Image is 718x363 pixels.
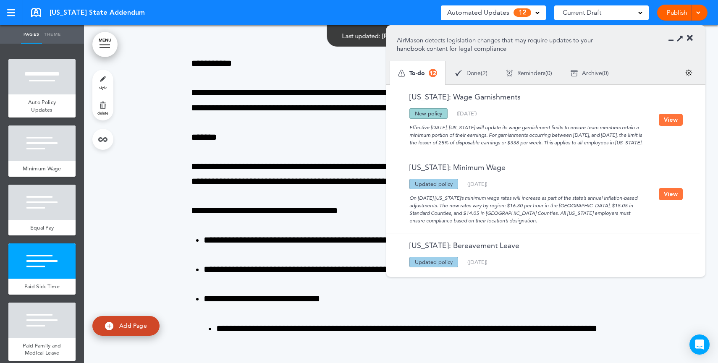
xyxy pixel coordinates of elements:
span: Equal Pay [30,224,54,231]
a: [US_STATE]: Wage Garnishments [397,93,521,101]
div: Open Intercom Messenger [689,334,710,355]
a: Theme [42,25,63,44]
span: 0 [547,70,550,76]
a: Auto Policy Updates [8,94,76,118]
button: View [659,188,683,200]
span: Paid Family and Medical Leave [23,342,61,357]
a: Publish [663,5,690,21]
div: ( ) [561,62,618,84]
div: Effective [DATE], [US_STATE] will update its wage garnishment limits to ensure team members retai... [397,119,659,146]
img: apu_icons_remind.svg [506,70,513,77]
span: [DATE] [469,259,486,265]
span: Auto Policy Updates [28,99,56,113]
span: Current Draft [563,7,601,18]
div: Updated policy [409,257,458,267]
button: View [659,114,683,126]
span: 0 [604,70,607,76]
a: Minimum Wage [8,161,76,177]
img: apu_icons_todo.svg [398,70,405,77]
a: [US_STATE]: Bereavement Leave [397,242,519,249]
img: settings.svg [685,69,692,76]
div: ( ) [497,62,561,84]
div: On [DATE] [US_STATE]’s minimum wage rates will increase as part of the state’s annual inflation-b... [397,189,659,225]
span: [US_STATE] State Addendum [50,8,145,17]
span: delete [97,110,108,115]
div: ( ) [457,111,477,116]
div: ( ) [467,259,487,265]
span: Done [466,70,481,76]
span: Add Page [119,322,147,329]
span: 12 [429,69,437,77]
a: style [92,70,113,95]
span: [PERSON_NAME] [382,32,434,40]
span: style [99,85,107,90]
span: Last updated: [342,32,380,40]
img: add.svg [105,322,113,330]
div: New policy [409,108,448,119]
div: ( ) [467,181,487,187]
div: Updated policy [409,179,458,189]
a: MENU [92,32,118,57]
p: AirMason detects legislation changes that may require updates to your handbook content for legal ... [397,36,605,53]
div: — [342,33,460,39]
img: apu_icons_archive.svg [571,70,578,77]
a: Pages [21,25,42,44]
a: delete [92,95,113,120]
span: [DATE] [459,110,475,117]
img: apu_icons_done.svg [455,70,462,77]
span: [DATE] [469,180,486,187]
a: Equal Pay [8,220,76,236]
span: 12 [514,8,531,17]
span: To-do [409,70,425,76]
span: Paid Sick Time [24,283,60,290]
a: Paid Family and Medical Leave [8,338,76,361]
span: Automated Updates [447,7,509,18]
div: ( ) [446,62,497,84]
span: Minimum Wage [23,165,61,172]
a: Paid Sick Time [8,279,76,295]
a: Add Page [92,316,160,336]
span: 2 [482,70,486,76]
a: [US_STATE]: Minimum Wage [397,164,506,171]
span: Reminders [517,70,545,76]
span: Archive [582,70,602,76]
